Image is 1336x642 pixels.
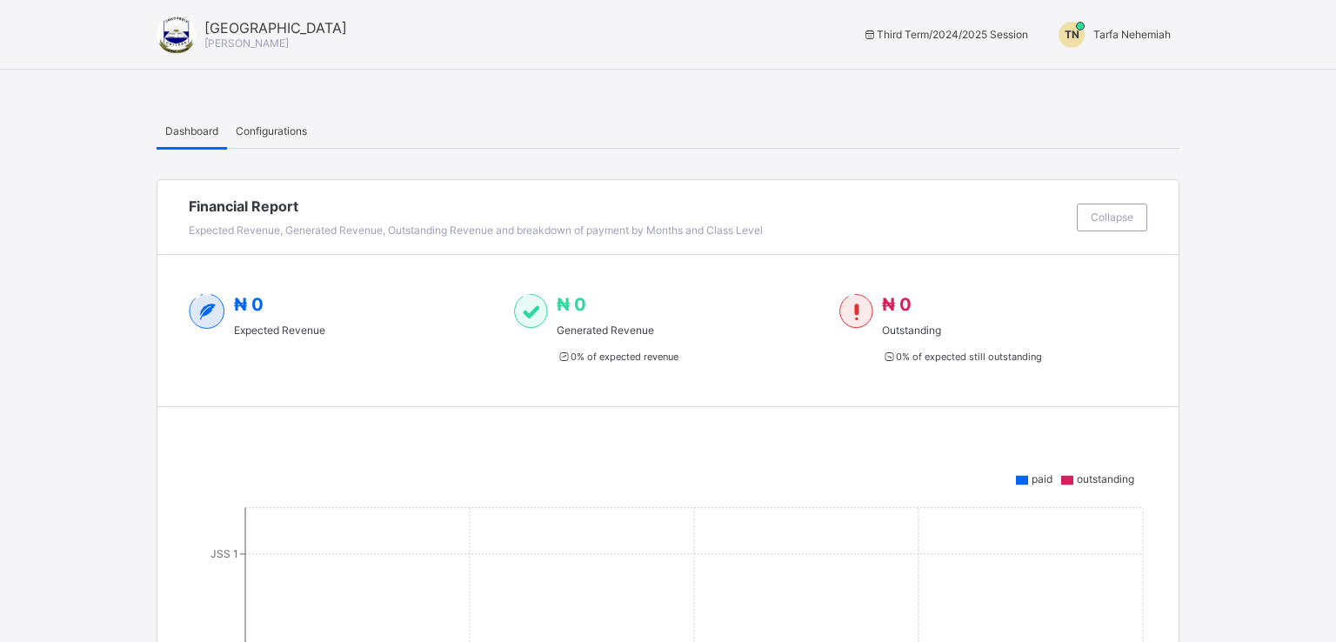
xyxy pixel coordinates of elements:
[882,351,1041,363] span: 0 % of expected still outstanding
[189,197,1068,215] span: Financial Report
[1032,472,1052,485] span: paid
[557,294,586,315] span: ₦ 0
[210,547,238,560] tspan: JSS 1
[1077,472,1134,485] span: outstanding
[882,324,1041,337] span: Outstanding
[204,19,347,37] span: [GEOGRAPHIC_DATA]
[204,37,289,50] span: [PERSON_NAME]
[1093,28,1171,41] span: Tarfa Nehemiah
[189,224,763,237] span: Expected Revenue, Generated Revenue, Outstanding Revenue and breakdown of payment by Months and C...
[557,351,678,363] span: 0 % of expected revenue
[514,294,548,329] img: paid-1.3eb1404cbcb1d3b736510a26bbfa3ccb.svg
[236,124,307,137] span: Configurations
[234,294,264,315] span: ₦ 0
[557,324,678,337] span: Generated Revenue
[882,294,912,315] span: ₦ 0
[189,294,225,329] img: expected-2.4343d3e9d0c965b919479240f3db56ac.svg
[1065,28,1079,41] span: TN
[1091,211,1133,224] span: Collapse
[862,28,1028,41] span: session/term information
[839,294,873,329] img: outstanding-1.146d663e52f09953f639664a84e30106.svg
[234,324,325,337] span: Expected Revenue
[165,124,218,137] span: Dashboard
